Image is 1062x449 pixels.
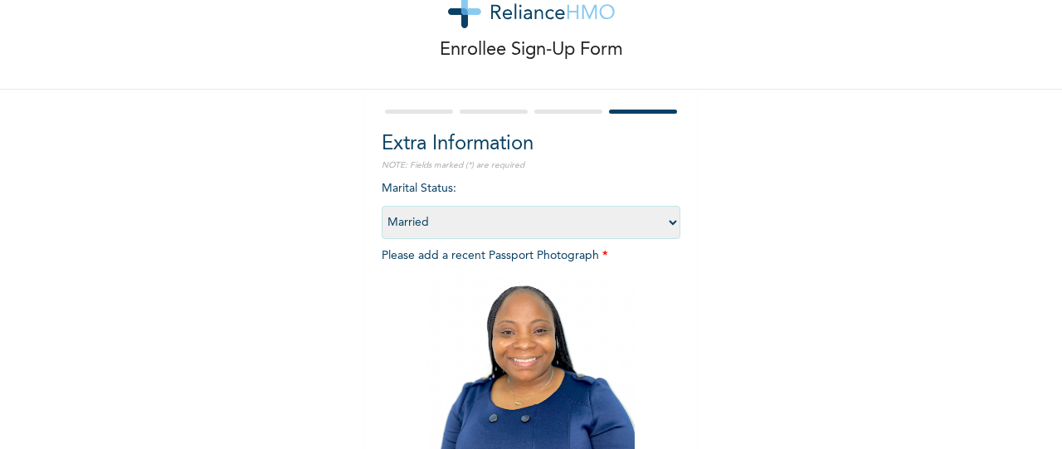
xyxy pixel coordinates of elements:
p: Enrollee Sign-Up Form [440,37,623,64]
h2: Extra Information [382,129,680,159]
span: Marital Status : [382,183,680,228]
p: NOTE: Fields marked (*) are required [382,159,680,172]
